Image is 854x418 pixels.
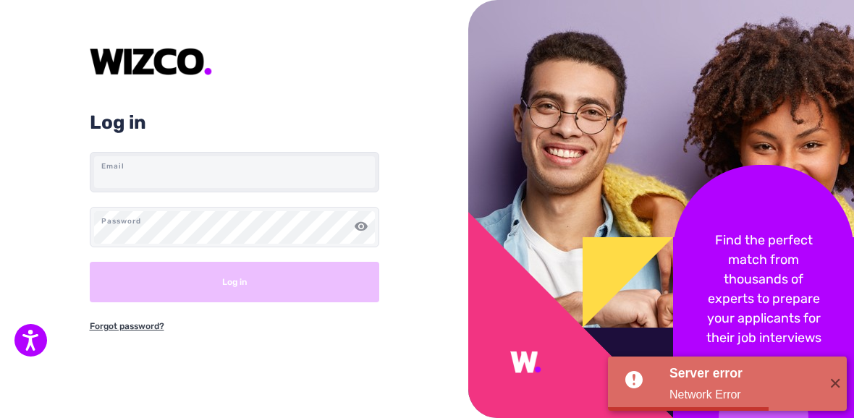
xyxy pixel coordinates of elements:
img: IauMAAAAASUVORK5CYII= [90,48,213,75]
h2: Log in [90,111,379,135]
p: Find the perfect match from thousands of experts to prepare your applicants for their job interviews [701,231,826,348]
div: Server error [669,364,818,383]
img: sidebar.f94f5664.png [468,165,854,418]
img: Toggle password visibility [355,220,368,233]
a: Forgot password? [90,318,164,334]
button: Log in [90,262,379,302]
div: Network Error [669,386,818,404]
